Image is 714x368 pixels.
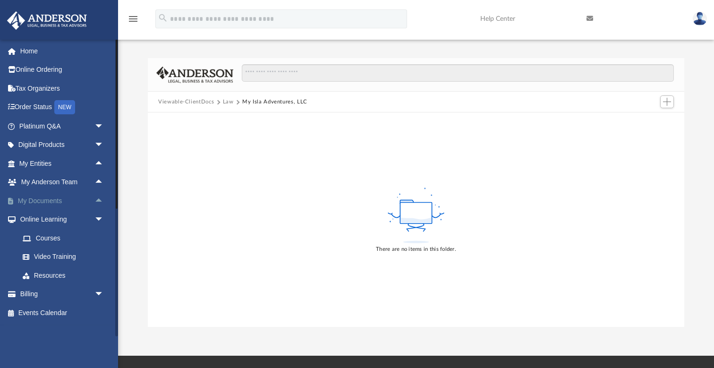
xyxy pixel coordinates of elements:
div: There are no items in this folder. [376,245,456,254]
button: Law [223,98,234,106]
a: Resources [13,266,113,285]
button: Viewable-ClientDocs [158,98,214,106]
button: My Isla Adventures, LLC [242,98,307,106]
a: Digital Productsarrow_drop_down [7,136,118,154]
button: Add [660,95,674,109]
a: My Entitiesarrow_drop_up [7,154,118,173]
i: search [158,13,168,23]
a: Events Calendar [7,303,118,322]
a: Courses [13,229,113,248]
div: NEW [54,100,75,114]
span: arrow_drop_down [94,285,113,304]
span: arrow_drop_down [94,117,113,136]
i: menu [127,13,139,25]
span: arrow_drop_down [94,210,113,230]
span: arrow_drop_down [94,136,113,155]
a: Billingarrow_drop_down [7,285,118,304]
a: Order StatusNEW [7,98,118,117]
span: arrow_drop_up [94,173,113,192]
a: Home [7,42,118,60]
a: My Documentsarrow_drop_up [7,191,118,210]
a: Platinum Q&Aarrow_drop_down [7,117,118,136]
input: Search files and folders [242,64,674,82]
a: Tax Organizers [7,79,118,98]
a: My Anderson Teamarrow_drop_up [7,173,113,192]
span: arrow_drop_up [94,191,113,211]
a: Online Learningarrow_drop_down [7,210,113,229]
a: menu [127,18,139,25]
a: Online Ordering [7,60,118,79]
a: Video Training [13,248,109,266]
img: Anderson Advisors Platinum Portal [4,11,90,30]
span: arrow_drop_up [94,154,113,173]
img: User Pic [693,12,707,26]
